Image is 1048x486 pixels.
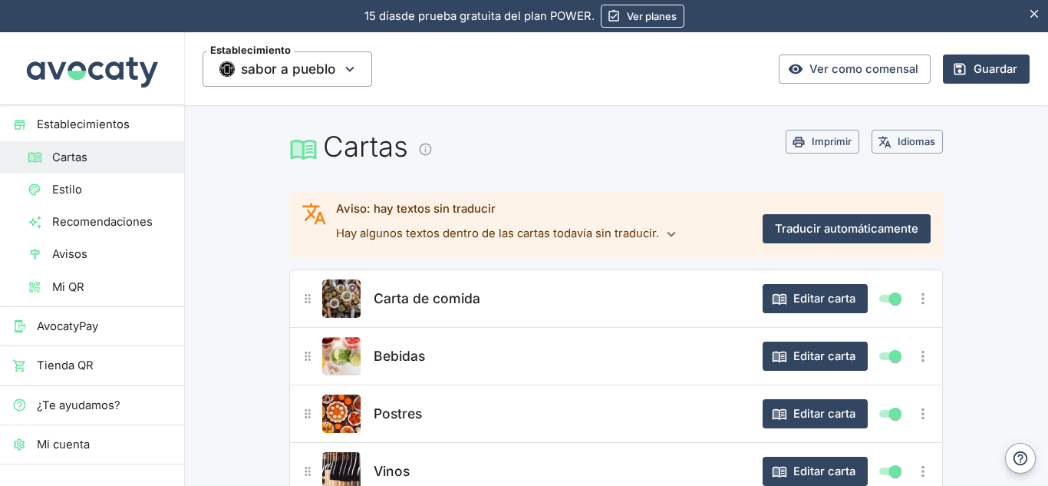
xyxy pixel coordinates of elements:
[911,459,935,484] button: Más opciones
[322,395,361,433] button: Editar producto
[241,58,335,81] span: sabor a pueblo
[52,213,172,230] span: Recomendaciones
[943,55,1030,84] button: Guardar
[779,55,931,84] a: Ver como comensal
[414,138,437,160] button: Información
[374,403,422,425] span: Postres
[37,357,172,374] span: Tienda QR
[886,347,905,365] span: Mostrar / ocultar
[763,342,868,371] button: Editar carta
[52,246,172,263] span: Avisos
[336,200,751,217] div: Aviso: hay textos sin traducir
[374,461,410,482] span: Vinos
[23,32,161,104] img: Avocaty
[911,344,935,369] button: Más opciones
[911,286,935,311] button: Más opciones
[322,337,361,375] button: Editar producto
[297,461,319,483] button: ¿A qué carta?
[289,130,786,164] h1: Cartas
[601,5,684,28] a: Ver planes
[763,284,868,313] button: Editar carta
[203,51,372,87] button: EstablecimientoThumbnailsabor a pueblo
[763,214,931,243] button: Traducir automáticamente
[763,399,868,428] button: Editar carta
[52,149,172,166] span: Cartas
[911,402,935,426] button: Más opciones
[322,337,361,375] img: Bebidas
[297,345,319,368] button: ¿A qué carta?
[336,222,751,246] p: Hay algunos textos dentro de las cartas todavía sin traducir.
[886,289,905,308] span: Mostrar / ocultar
[322,395,361,433] img: Postres
[374,288,480,309] span: Carta de comida
[297,288,319,310] button: ¿A qué carta?
[886,405,905,423] span: Mostrar / ocultar
[297,403,319,425] button: ¿A qué carta?
[872,130,943,154] button: Idiomas
[52,279,172,296] span: Mi QR
[786,130,859,154] button: Imprimir
[52,181,172,198] span: Estilo
[364,9,401,23] span: 15 días
[1021,1,1048,28] button: Esconder aviso
[364,8,595,25] p: de prueba gratuita del plan POWER.
[219,61,235,77] img: Thumbnail
[207,45,294,55] span: Establecimiento
[370,339,429,373] button: Bebidas
[886,462,905,481] span: Mostrar / ocultar
[37,318,172,335] span: AvocatyPay
[37,436,172,453] span: Mi cuenta
[37,397,172,414] span: ¿Te ayudamos?
[322,279,361,318] button: Editar producto
[203,51,372,87] span: sabor a pueblo
[370,282,484,316] button: Carta de comida
[37,116,172,133] span: Establecimientos
[763,457,868,486] button: Editar carta
[370,397,426,431] button: Postres
[322,279,361,318] img: Carta de comida
[1005,443,1036,474] button: Ayuda y contacto
[374,345,425,367] span: Bebidas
